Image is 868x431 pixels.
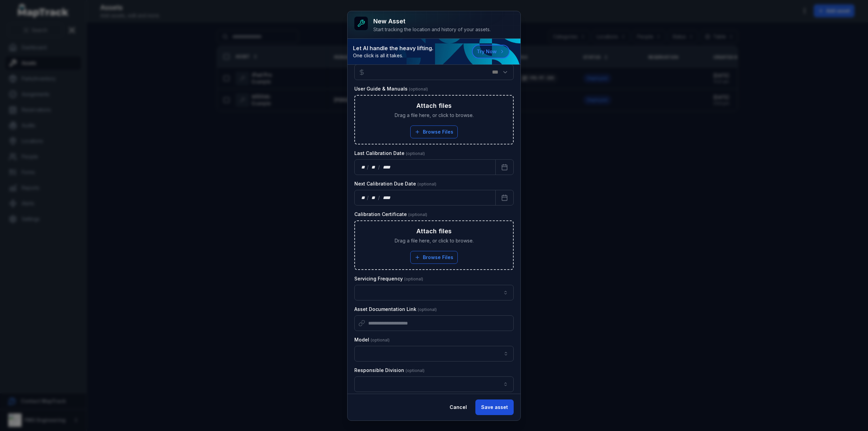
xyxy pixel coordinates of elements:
[354,336,390,343] label: Model
[395,112,474,119] span: Drag a file here, or click to browse.
[378,164,380,171] div: /
[360,164,367,171] div: day,
[354,367,425,374] label: Responsible Division
[369,164,378,171] div: month,
[354,306,437,313] label: Asset Documentation Link
[395,237,474,244] span: Drag a file here, or click to browse.
[416,227,452,236] h3: Attach files
[354,346,514,361] input: asset-add:cf[69da6b49-80f1-4e1e-aabf-e7849d1b1c7e]-label
[354,211,427,218] label: Calibration Certificate
[410,251,458,264] button: Browse Files
[380,164,393,171] div: year,
[495,190,514,205] button: Calendar
[360,194,367,201] div: day,
[354,85,428,92] label: User Guide & Manuals
[354,275,423,282] label: Servicing Frequency
[354,180,436,187] label: Next Calibration Due Date
[367,164,369,171] div: /
[353,52,433,59] span: One click is all it takes.
[416,101,452,111] h3: Attach files
[380,194,393,201] div: year,
[354,150,425,157] label: Last Calibration Date
[495,159,514,175] button: Calendar
[410,125,458,138] button: Browse Files
[369,194,378,201] div: month,
[373,26,491,33] div: Start tracking the location and history of your assets.
[373,17,491,26] h3: New asset
[367,194,369,201] div: /
[444,399,473,415] button: Cancel
[353,44,433,52] strong: Let AI handle the heavy lifting.
[378,194,380,201] div: /
[475,399,514,415] button: Save asset
[472,45,510,58] button: Try Now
